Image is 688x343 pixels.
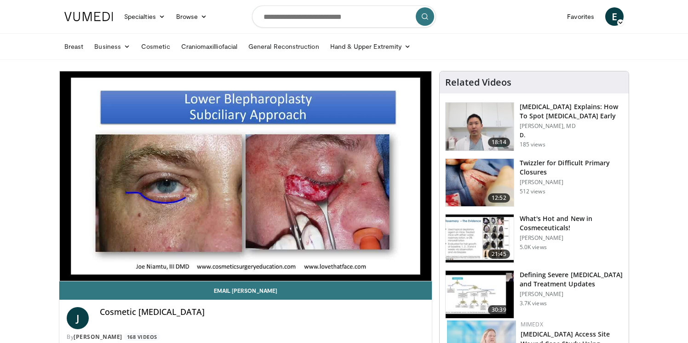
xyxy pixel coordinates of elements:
[488,305,510,314] span: 30:39
[446,271,514,319] img: 911f645e-9ae4-42a1-ac51-728b494db297.150x105_q85_crop-smart_upscale.jpg
[74,333,122,341] a: [PERSON_NAME]
[520,158,623,177] h3: Twizzler for Difficult Primary Closures
[89,37,136,56] a: Business
[520,141,545,148] p: 185 views
[520,188,545,195] p: 512 views
[488,250,510,259] span: 21:45
[445,270,623,319] a: 30:39 Defining Severe [MEDICAL_DATA] and Treatment Updates [PERSON_NAME] 3.7K views
[252,6,436,28] input: Search topics, interventions
[59,71,432,281] video-js: Video Player
[124,333,160,341] a: 168 Videos
[243,37,325,56] a: General Reconstruction
[446,103,514,151] img: 3a6debdd-43bd-4619-92d6-706b5511afd1.150x105_q85_crop-smart_upscale.jpg
[446,215,514,262] img: b93c3ef3-c54b-4232-8c58-9d16a88381b6.150x105_q85_crop-smart_upscale.jpg
[445,158,623,207] a: 12:52 Twizzler for Difficult Primary Closures [PERSON_NAME] 512 views
[488,193,510,203] span: 12:52
[520,122,623,130] p: [PERSON_NAME], MD
[59,281,432,300] a: Email [PERSON_NAME]
[67,333,424,341] div: By
[520,179,623,186] p: [PERSON_NAME]
[445,214,623,263] a: 21:45 What's Hot and New in Cosmeceuticals! [PERSON_NAME] 5.0K views
[59,37,89,56] a: Breast
[521,320,543,328] a: MIMEDX
[100,307,424,317] h4: Cosmetic [MEDICAL_DATA]
[520,300,547,307] p: 3.7K views
[520,214,623,233] h3: What's Hot and New in Cosmeceuticals!
[64,12,113,21] img: VuMedi Logo
[325,37,417,56] a: Hand & Upper Extremity
[171,7,213,26] a: Browse
[520,132,623,139] p: D.
[520,244,547,251] p: 5.0K views
[520,270,623,289] h3: Defining Severe [MEDICAL_DATA] and Treatment Updates
[605,7,624,26] a: E
[176,37,243,56] a: Craniomaxilliofacial
[520,291,623,298] p: [PERSON_NAME]
[119,7,171,26] a: Specialties
[562,7,600,26] a: Favorites
[445,77,511,88] h4: Related Videos
[520,102,623,121] h3: [MEDICAL_DATA] Explains: How To Spot [MEDICAL_DATA] Early
[67,307,89,329] a: J
[488,138,510,147] span: 18:14
[136,37,176,56] a: Cosmetic
[520,234,623,242] p: [PERSON_NAME]
[446,159,514,207] img: 54f571b8-9055-49ae-9834-e8af010c68c4.150x105_q85_crop-smart_upscale.jpg
[445,102,623,151] a: 18:14 [MEDICAL_DATA] Explains: How To Spot [MEDICAL_DATA] Early [PERSON_NAME], MD D. 185 views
